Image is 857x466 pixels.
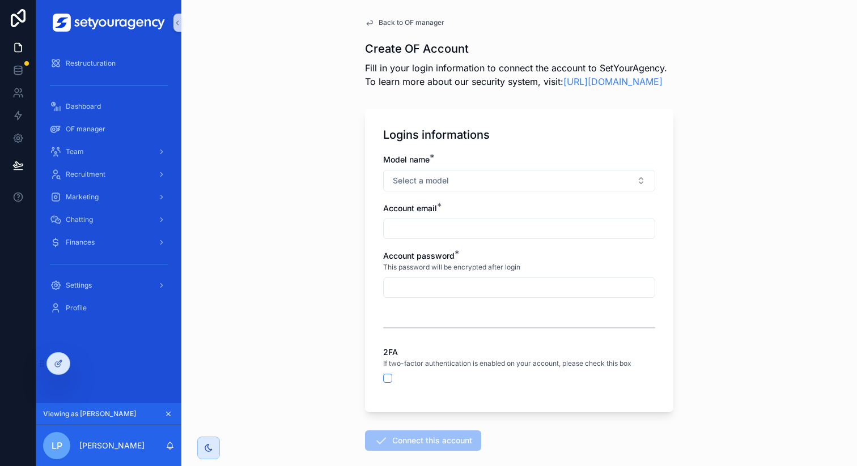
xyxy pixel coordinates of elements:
[43,298,175,318] a: Profile
[43,119,175,139] a: OF manager
[383,251,455,260] span: Account password
[383,263,520,272] span: This password will be encrypted after login
[383,347,398,357] span: 2FA
[43,142,175,162] a: Team
[66,102,101,111] span: Dashboard
[66,59,116,68] span: Restructuration
[66,281,92,290] span: Settings
[52,439,62,452] span: LP
[66,125,105,134] span: OF manager
[383,359,631,368] span: If two-factor authentication is enabled on your account, please check this box
[66,193,99,202] span: Marketing
[563,76,663,87] a: [URL][DOMAIN_NAME]
[66,238,95,247] span: Finances
[393,175,449,186] span: Select a model
[383,203,437,213] span: Account email
[43,210,175,230] a: Chatting
[365,61,673,88] p: Fill in your login information to connect the account to SetYourAgency. To learn more about our s...
[383,170,655,191] button: Select Button
[43,164,175,185] a: Recruitment
[36,45,181,333] div: scrollable content
[43,53,175,74] a: Restructuration
[43,275,175,296] a: Settings
[383,127,490,143] h1: Logins informations
[53,14,165,32] img: App logo
[66,170,105,179] span: Recruitment
[379,18,444,27] span: Back to OF manager
[43,232,175,253] a: Finances
[66,303,87,313] span: Profile
[66,147,84,156] span: Team
[43,409,136,418] span: Viewing as [PERSON_NAME]
[66,215,93,224] span: Chatting
[79,440,145,451] p: [PERSON_NAME]
[43,96,175,117] a: Dashboard
[365,41,673,57] h1: Create OF Account
[383,155,430,164] span: Model name
[365,18,444,27] a: Back to OF manager
[43,187,175,207] a: Marketing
